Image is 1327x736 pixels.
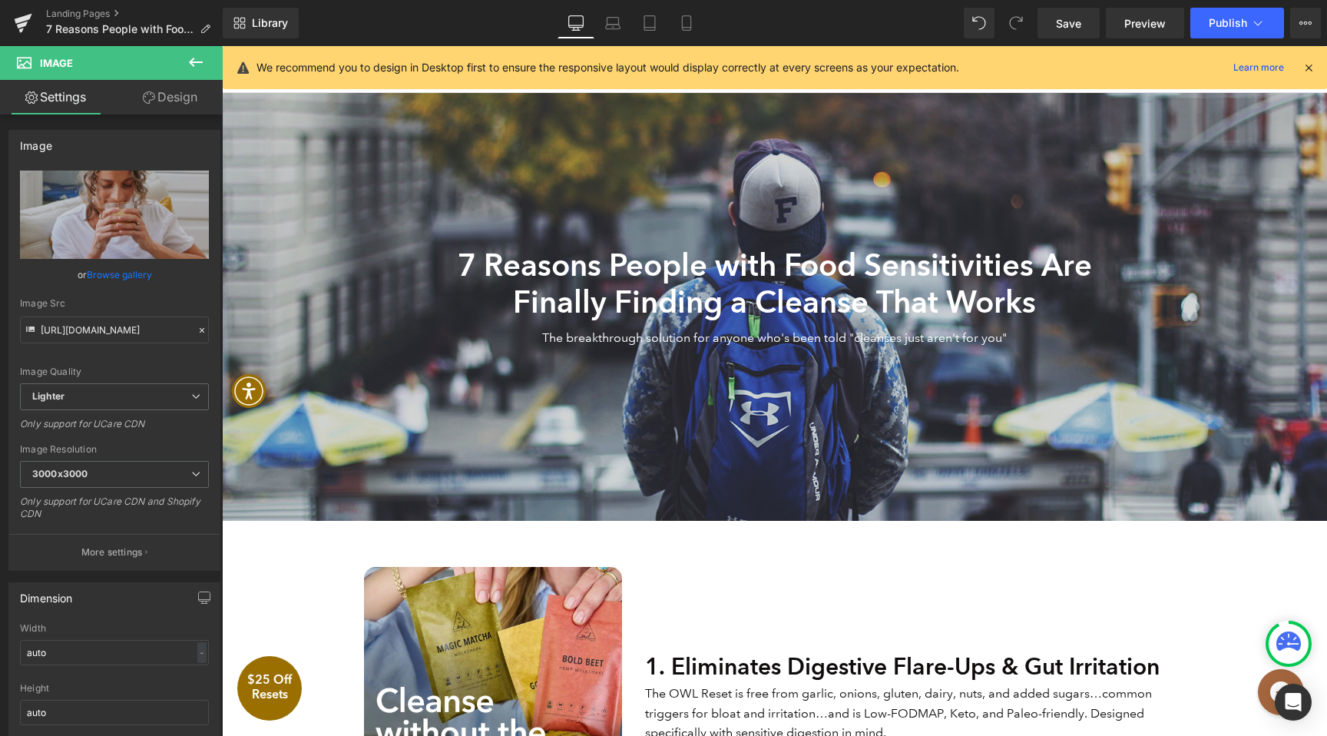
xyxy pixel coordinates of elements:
[558,8,594,38] a: Desktop
[32,390,65,402] b: Lighter
[10,328,44,362] div: Accessibility Menu
[200,201,905,274] h1: 7 Reasons People with Food Sensitivities Are Finally Finding a Cleanse That Works
[1106,8,1184,38] a: Preview
[1227,58,1290,77] a: Learn more
[763,15,812,35] a: Find Us
[20,640,209,665] input: auto
[9,534,220,570] button: More settings
[20,418,209,440] div: Only support for UCare CDN
[20,496,209,530] div: Only support for UCare CDN and Shopify CDN
[1209,17,1247,29] span: Publish
[20,366,209,377] div: Image Quality
[20,683,209,694] div: Height
[20,131,52,152] div: Image
[508,15,586,35] a: Why Reset?
[20,700,209,725] input: auto
[40,57,73,69] span: Image
[114,80,226,114] a: Design
[20,317,209,343] input: Link
[200,282,905,302] p: The breakthrough solution for anyone who's been told "cleanses just aren't for you"
[293,15,346,35] a: Shop
[423,603,963,638] h2: 1. Eliminates Digestive Flare-Ups & Gut Irritation
[594,8,631,38] a: Laptop
[46,8,223,20] a: Landing Pages
[15,610,80,675] div: $25 Off Resets
[1275,684,1312,721] div: Open Intercom Messenger
[223,8,299,38] a: New Library
[32,468,88,479] b: 3000x3000
[87,261,152,288] a: Browse gallery
[20,267,209,283] div: or
[20,298,209,309] div: Image Src
[20,583,73,605] div: Dimension
[1001,8,1031,38] button: Redo
[46,23,194,35] span: 7 Reasons People with Food Sensitivities Are Finally Finding a Cleanse That Works
[1290,8,1321,38] button: More
[293,15,329,35] span: Shop
[81,545,143,559] p: More settings
[1190,8,1284,38] button: Publish
[1124,15,1166,31] span: Preview
[423,638,963,697] p: The OWL Reset is free from garlic, onions, gluten, dairy, nuts, and added sugars…common triggers ...
[1056,15,1081,31] span: Save
[964,8,994,38] button: Undo
[197,642,207,663] div: -
[20,623,209,634] div: Width
[369,15,485,35] a: The OWL Reset
[609,15,682,35] a: Our Story
[631,8,668,38] a: Tablet
[252,16,288,30] span: Library
[20,444,209,455] div: Image Resolution
[1028,618,1090,675] iframe: Gorgias live chat messenger
[668,8,705,38] a: Mobile
[369,15,468,35] span: The OWL Reset
[256,59,959,76] p: We recommend you to design in Desktop first to ensure the responsive layout would display correct...
[25,628,70,655] span: $25 Off Resets
[705,15,740,35] a: Blog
